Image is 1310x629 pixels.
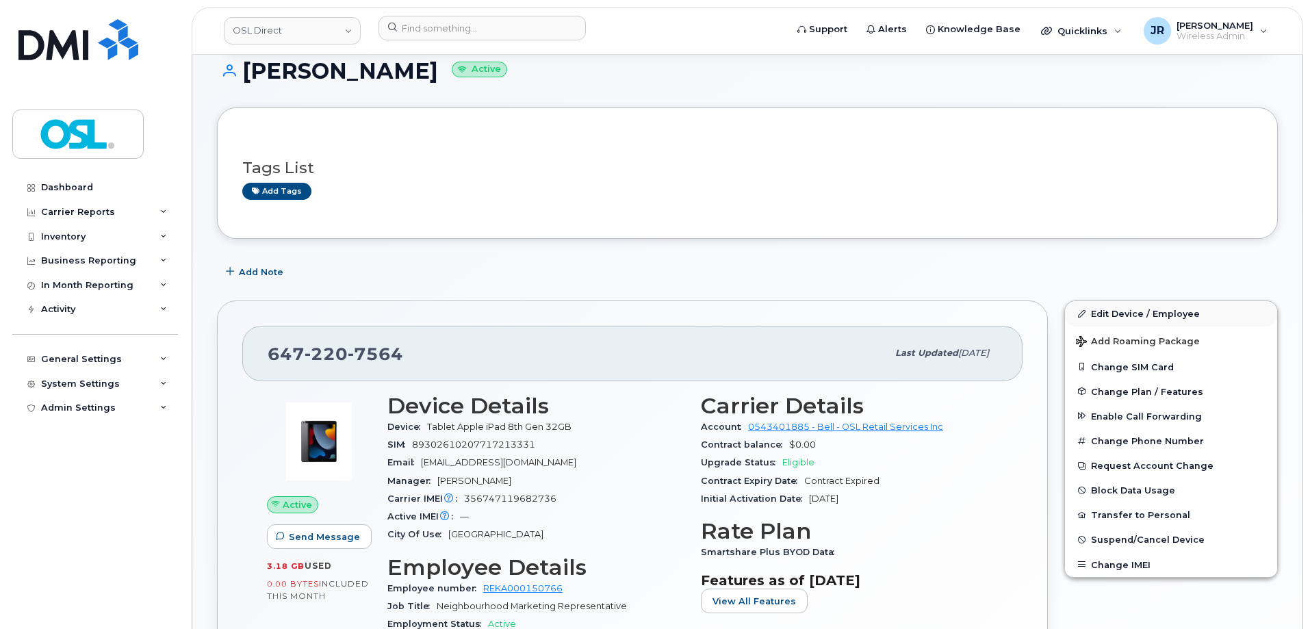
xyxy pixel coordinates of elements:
span: Change Plan / Features [1091,386,1203,396]
span: [PERSON_NAME] [1177,20,1253,31]
button: Add Note [217,259,295,284]
span: Account [701,422,748,432]
a: 0543401885 - Bell - OSL Retail Services Inc [748,422,943,432]
button: Suspend/Cancel Device [1065,527,1277,552]
button: Add Roaming Package [1065,326,1277,355]
span: Active [488,619,516,629]
span: 89302610207717213331 [412,439,535,450]
span: Upgrade Status [701,457,782,467]
a: REKA000150766 [483,583,563,593]
button: Block Data Usage [1065,478,1277,502]
span: Email [387,457,421,467]
a: Alerts [857,16,916,43]
span: JR [1151,23,1164,39]
button: Enable Call Forwarding [1065,404,1277,428]
h1: [PERSON_NAME] [217,59,1278,83]
span: [EMAIL_ADDRESS][DOMAIN_NAME] [421,457,576,467]
span: Contract Expiry Date [701,476,804,486]
span: Smartshare Plus BYOD Data [701,547,841,557]
span: 3.18 GB [267,561,305,571]
span: Contract Expired [804,476,879,486]
span: Active IMEI [387,511,460,522]
h3: Carrier Details [701,394,998,418]
span: [GEOGRAPHIC_DATA] [448,529,543,539]
span: Support [809,23,847,36]
span: 647 [268,344,403,364]
small: Active [452,62,507,77]
img: image20231002-3703462-1u43ywx.jpeg [278,400,360,483]
span: used [305,561,332,571]
button: Change IMEI [1065,552,1277,577]
h3: Employee Details [387,555,684,580]
span: Quicklinks [1057,25,1107,36]
span: $0.00 [789,439,816,450]
span: Neighbourhood Marketing Representative [437,601,627,611]
span: Contract balance [701,439,789,450]
span: 7564 [348,344,403,364]
span: View All Features [712,595,796,608]
span: 0.00 Bytes [267,579,319,589]
span: Manager [387,476,437,486]
span: [DATE] [958,348,989,358]
span: Suspend/Cancel Device [1091,535,1205,545]
span: Employee number [387,583,483,593]
button: Change Phone Number [1065,428,1277,453]
button: Request Account Change [1065,453,1277,478]
span: Wireless Admin [1177,31,1253,42]
span: Send Message [289,530,360,543]
span: City Of Use [387,529,448,539]
button: Transfer to Personal [1065,502,1277,527]
span: 356747119682736 [464,493,556,504]
a: OSL Direct [224,17,361,44]
a: Knowledge Base [916,16,1030,43]
span: [PERSON_NAME] [437,476,511,486]
h3: Rate Plan [701,519,998,543]
span: Last updated [895,348,958,358]
div: Quicklinks [1031,17,1131,44]
a: Support [788,16,857,43]
a: Edit Device / Employee [1065,301,1277,326]
span: Knowledge Base [938,23,1020,36]
span: included this month [267,578,369,601]
span: Eligible [782,457,814,467]
a: Add tags [242,183,311,200]
div: Jomari Rojas [1134,17,1277,44]
span: Job Title [387,601,437,611]
span: Device [387,422,427,432]
span: Enable Call Forwarding [1091,411,1202,421]
span: Add Roaming Package [1076,336,1200,349]
h3: Tags List [242,159,1253,177]
span: 220 [305,344,348,364]
span: [DATE] [809,493,838,504]
button: Change Plan / Features [1065,379,1277,404]
span: Tablet Apple iPad 8th Gen 32GB [427,422,571,432]
span: Alerts [878,23,907,36]
span: SIM [387,439,412,450]
button: Change SIM Card [1065,355,1277,379]
h3: Features as of [DATE] [701,572,998,589]
input: Find something... [378,16,586,40]
span: Add Note [239,266,283,279]
button: View All Features [701,589,808,613]
span: Active [283,498,312,511]
span: Initial Activation Date [701,493,809,504]
span: Carrier IMEI [387,493,464,504]
span: — [460,511,469,522]
span: Employment Status [387,619,488,629]
h3: Device Details [387,394,684,418]
button: Send Message [267,524,372,549]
